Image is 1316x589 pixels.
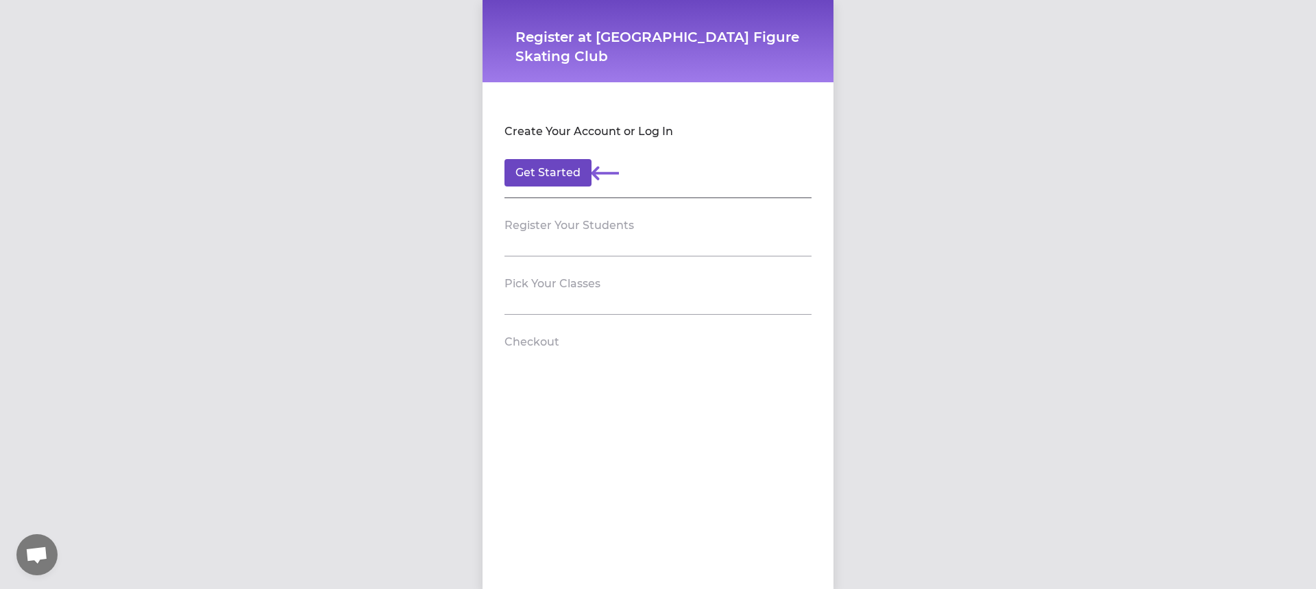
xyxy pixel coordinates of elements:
h2: Create Your Account or Log In [504,123,673,140]
h1: Register at [GEOGRAPHIC_DATA] Figure Skating Club [515,27,801,66]
div: Open chat [16,534,58,575]
h2: Pick Your Classes [504,276,600,292]
h2: Checkout [504,334,559,350]
button: Get Started [504,159,592,187]
h2: Register Your Students [504,217,634,234]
